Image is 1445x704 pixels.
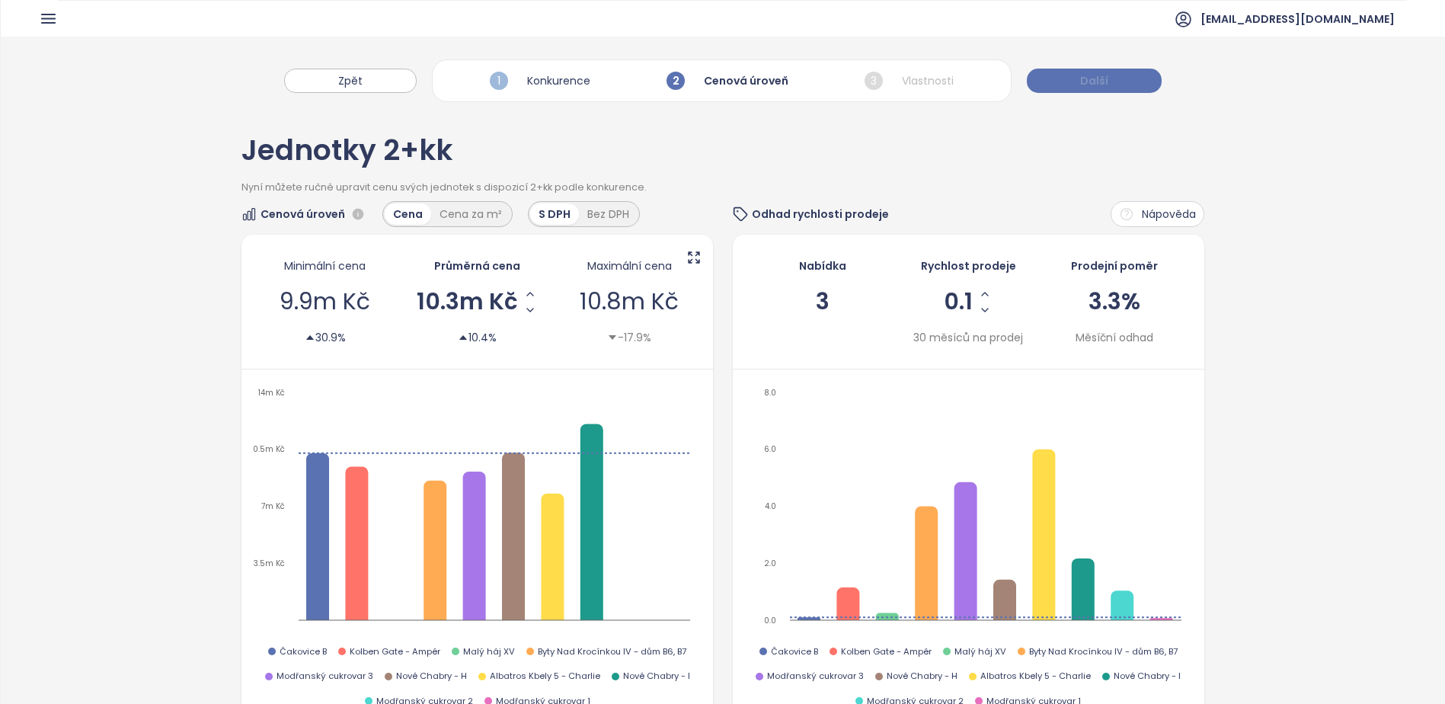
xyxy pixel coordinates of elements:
div: S DPH [530,203,579,225]
tspan: 4.0 [765,501,776,512]
span: Minimální cena [284,258,366,274]
div: Konkurence [486,68,594,94]
span: 3 [816,286,830,318]
span: Nové Chabry - H [396,670,467,683]
span: Nové Chabry - H [887,670,957,683]
tspan: 3.5m Kč [254,558,285,569]
div: Nyní můžete ručně upravit cenu svých jednotek s dispozicí 2+kk podle konkurence. [241,181,1204,202]
span: Maximální cena [587,258,672,274]
span: Nové Chabry - I [623,670,690,683]
span: [EMAIL_ADDRESS][DOMAIN_NAME] [1200,1,1395,37]
div: 30.9% [305,329,346,346]
span: Byty Nad Krocínkou IV - dům B6, B7 [1029,645,1178,659]
span: Měsíční odhad [1076,329,1153,346]
div: Cenová úroveň [663,68,792,94]
span: 10.3m Kč [417,290,518,313]
div: Bez DPH [579,203,638,225]
span: Nové Chabry - I [1114,670,1181,683]
tspan: 0.0 [764,615,776,626]
span: Modřanský cukrovar 3 [767,670,864,683]
span: 3.3% [1089,286,1140,318]
span: Čakovice B [771,645,818,659]
button: Nápověda [1111,201,1204,227]
span: Průměrná cena [434,258,520,274]
tspan: 14m Kč [258,387,285,398]
tspan: 10.5m Kč [251,443,285,455]
div: Vlastnosti [861,68,957,94]
span: 9.9m Kč [280,285,370,318]
div: 10.4% [458,329,497,346]
span: Rychlost prodeje [921,258,1016,274]
span: Kolben Gate - Ampér [841,645,932,659]
span: 3 [865,72,883,90]
div: Cena [385,203,431,225]
tspan: 2.0 [764,558,776,569]
tspan: 8.0 [764,387,776,398]
span: Malý háj XV [954,645,1006,659]
span: Čakovice B [280,645,327,659]
span: caret-down [607,332,618,343]
span: Odhad rychlosti prodeje [752,206,889,222]
span: Nabídka [799,258,846,274]
div: 30 měsíců na prodej [913,329,1023,346]
div: Jednotky 2+kk [241,136,1204,181]
span: 0.1 [944,290,973,313]
span: Kolben Gate - Ampér [350,645,440,659]
button: Zpět [284,69,417,93]
span: 10.8m Kč [580,285,679,318]
span: Albatros Kbely 5 - Charlie [980,670,1091,683]
span: Prodejní poměr [1071,258,1158,274]
button: Decrease AVG Price [522,302,538,318]
tspan: 7m Kč [261,501,285,512]
div: -17.9% [607,329,651,346]
div: Cena za m² [431,203,510,225]
span: caret-up [458,332,468,343]
span: Modřanský cukrovar 3 [277,670,373,683]
span: caret-up [305,332,315,343]
span: Cenová úroveň [261,206,345,222]
tspan: 6.0 [764,443,776,455]
span: Byty Nad Krocínkou IV - dům B6, B7 [538,645,686,659]
span: 2 [667,72,685,90]
button: Další [1027,69,1162,93]
button: Increase AVG Price [522,286,538,302]
span: 1 [490,72,508,90]
span: Malý háj XV [463,645,515,659]
button: Increase Sale Speed - Monthly [977,286,993,302]
span: Nápověda [1142,206,1196,222]
span: Albatros Kbely 5 - Charlie [490,670,600,683]
span: Zpět [338,72,363,89]
button: Decrease Sale Speed - Monthly [977,302,993,318]
span: Další [1080,72,1108,89]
